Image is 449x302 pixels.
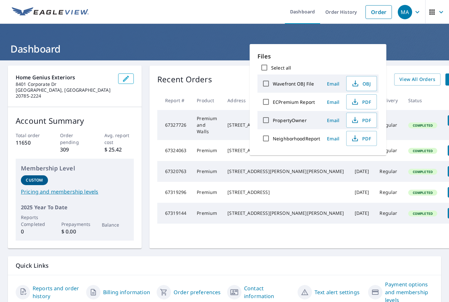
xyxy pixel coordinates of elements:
span: Completed [409,169,437,174]
p: Balance [102,221,129,228]
p: Total order [16,132,45,139]
p: Order pending [60,132,90,146]
p: Avg. report cost [104,132,134,146]
span: Email [325,99,341,105]
td: Premium and Walls [192,110,222,140]
a: Contact information [244,284,292,300]
span: PDF [350,116,371,124]
a: Order [365,5,392,19]
p: 11650 [16,139,45,147]
th: Report # [157,91,192,110]
td: Regular [374,110,403,140]
td: Premium [192,161,222,182]
td: Regular [374,140,403,161]
label: Wavefront OBJ File [273,81,314,87]
th: Status [403,91,442,110]
p: Home Genius Exteriors [16,73,113,81]
td: Regular [374,203,403,224]
td: 67319296 [157,182,192,203]
span: Email [325,117,341,123]
span: OBJ [350,80,371,87]
p: Files [257,52,379,61]
td: 67319144 [157,203,192,224]
span: Email [325,81,341,87]
p: $ 25.42 [104,146,134,153]
a: Order preferences [174,288,221,296]
td: 67324063 [157,140,192,161]
label: ECPremium Report [273,99,315,105]
span: Completed [409,211,437,216]
h1: Dashboard [8,42,441,56]
a: Text alert settings [315,288,360,296]
a: Reports and order history [33,284,81,300]
p: Custom [26,177,43,183]
td: Regular [374,182,403,203]
a: Billing information [103,288,150,296]
label: NeighborhoodReport [273,135,320,142]
th: Delivery [374,91,403,110]
p: 0 [21,228,48,235]
p: Recent Orders [157,73,212,86]
div: [STREET_ADDRESS] [227,189,344,196]
button: Email [323,79,344,89]
td: Premium [192,182,222,203]
span: Completed [409,149,437,153]
button: PDF [346,131,377,146]
span: View All Orders [399,75,435,84]
td: Premium [192,140,222,161]
th: Address [222,91,349,110]
td: 67327726 [157,110,192,140]
div: [STREET_ADDRESS] [227,147,344,154]
button: Email [323,115,344,125]
button: PDF [346,113,377,128]
label: PropertyOwner [273,117,307,123]
p: 8401 Corporate Dr [16,81,113,87]
td: [DATE] [349,182,375,203]
div: [STREET_ADDRESS][PERSON_NAME][PERSON_NAME] [227,168,344,175]
label: Select all [271,65,291,71]
p: 309 [60,146,90,153]
span: Completed [409,190,437,195]
span: PDF [350,98,371,106]
a: View All Orders [394,73,441,86]
img: EV Logo [12,7,89,17]
p: $ 0.00 [61,228,88,235]
td: [DATE] [349,203,375,224]
button: PDF [346,94,377,109]
p: Membership Level [21,164,129,173]
span: Completed [409,123,437,128]
td: Premium [192,203,222,224]
div: [STREET_ADDRESS][PERSON_NAME][PERSON_NAME] [227,210,344,216]
p: [GEOGRAPHIC_DATA], [GEOGRAPHIC_DATA] 20785-2224 [16,87,113,99]
td: 67320763 [157,161,192,182]
span: PDF [350,135,371,142]
button: Email [323,134,344,144]
div: [STREET_ADDRESS][US_STATE][PERSON_NAME] [227,122,344,128]
button: OBJ [346,76,377,91]
td: [DATE] [349,161,375,182]
p: Account Summary [16,115,134,127]
p: Reports Completed [21,214,48,228]
th: Product [192,91,222,110]
span: Email [325,135,341,142]
td: Regular [374,161,403,182]
p: Quick Links [16,262,433,270]
a: Pricing and membership levels [21,188,129,196]
p: 2025 Year To Date [21,203,129,211]
p: Prepayments [61,221,88,228]
button: Email [323,97,344,107]
div: MA [398,5,412,19]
